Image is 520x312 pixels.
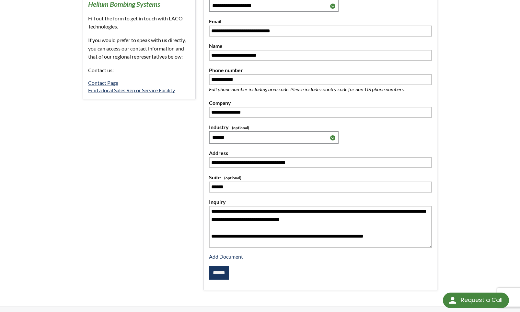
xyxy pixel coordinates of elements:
label: Name [209,42,432,50]
p: Contact us: [88,66,190,74]
p: Fill out the form to get in touch with LACO Technologies. [88,14,190,31]
a: Find a local Sales Rep or Service Facility [88,87,175,93]
p: Full phone number including area code. Please include country code for non-US phone numbers. [209,85,426,94]
a: Contact Page [88,80,118,86]
p: If you would prefer to speak with us directly, you can access our contact information and that of... [88,36,190,61]
div: Request a Call [461,293,503,307]
label: Phone number [209,66,432,74]
label: Suite [209,173,432,182]
label: Email [209,17,432,26]
div: Request a Call [443,293,509,308]
a: Add Document [209,253,243,260]
label: Address [209,149,432,157]
img: round button [447,295,458,306]
label: Inquiry [209,198,432,206]
label: Industry [209,123,432,131]
label: Company [209,99,432,107]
